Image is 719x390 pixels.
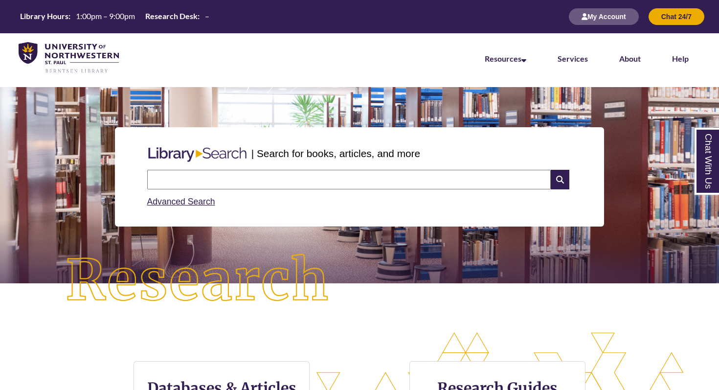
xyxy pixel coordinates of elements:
span: – [205,11,209,21]
th: Library Hours: [16,11,72,22]
a: Hours Today [16,11,213,23]
button: My Account [569,8,639,25]
a: My Account [569,12,639,21]
a: About [619,54,641,63]
a: Resources [485,54,526,63]
img: Libary Search [143,143,251,166]
a: Advanced Search [147,197,215,206]
a: Help [672,54,689,63]
button: Chat 24/7 [649,8,704,25]
img: Research [36,225,360,337]
th: Research Desk: [141,11,201,22]
p: | Search for books, articles, and more [251,146,420,161]
img: UNWSP Library Logo [19,42,119,74]
a: Chat 24/7 [649,12,704,21]
span: 1:00pm – 9:00pm [76,11,135,21]
a: Services [558,54,588,63]
i: Search [551,170,569,189]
